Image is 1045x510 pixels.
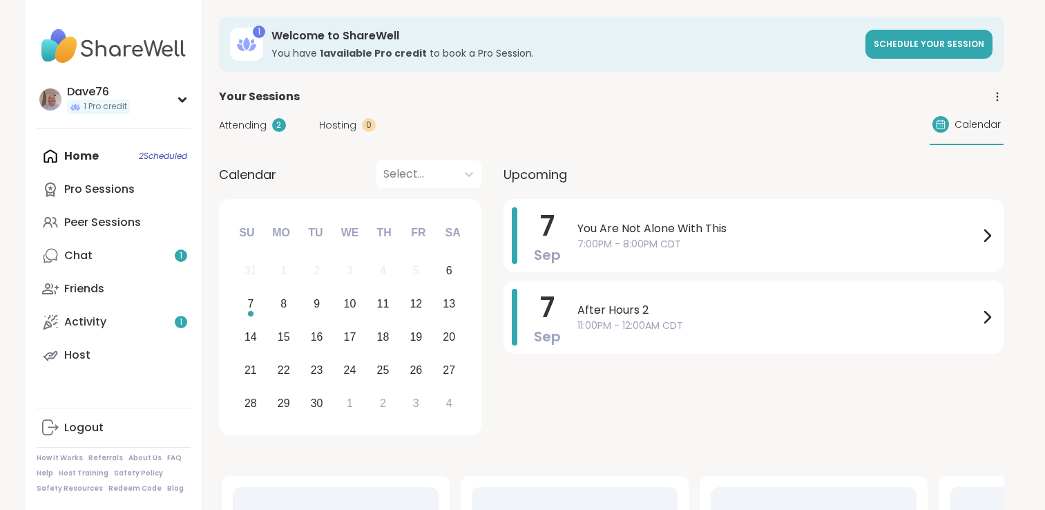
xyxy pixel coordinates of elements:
[280,261,287,280] div: 1
[64,248,93,263] div: Chat
[413,394,419,413] div: 3
[377,328,390,346] div: 18
[368,256,398,286] div: Not available Thursday, September 4th, 2025
[434,355,464,385] div: Choose Saturday, September 27th, 2025
[219,118,267,133] span: Attending
[311,394,323,413] div: 30
[401,388,431,418] div: Choose Friday, October 3rd, 2025
[540,288,555,327] span: 7
[369,218,399,248] div: Th
[443,328,455,346] div: 20
[577,237,979,252] span: 7:00PM - 8:00PM CDT
[269,323,298,352] div: Choose Monday, September 15th, 2025
[534,245,561,265] span: Sep
[37,411,191,444] a: Logout
[64,348,90,363] div: Host
[577,302,979,319] span: After Hours 2
[401,290,431,319] div: Choose Friday, September 12th, 2025
[368,355,398,385] div: Choose Thursday, September 25th, 2025
[37,484,103,493] a: Safety Resources
[84,101,127,113] span: 1 Pro credit
[368,323,398,352] div: Choose Thursday, September 18th, 2025
[314,294,320,313] div: 9
[344,294,356,313] div: 10
[368,388,398,418] div: Choose Thursday, October 2nd, 2025
[302,290,332,319] div: Choose Tuesday, September 9th, 2025
[401,355,431,385] div: Choose Friday, September 26th, 2025
[377,361,390,379] div: 25
[403,218,434,248] div: Fr
[64,281,104,296] div: Friends
[236,256,266,286] div: Not available Sunday, August 31st, 2025
[335,388,365,418] div: Choose Wednesday, October 1st, 2025
[504,165,567,184] span: Upcoming
[88,453,123,463] a: Referrals
[64,215,141,230] div: Peer Sessions
[380,261,386,280] div: 4
[577,319,979,333] span: 11:00PM - 12:00AM CDT
[302,355,332,385] div: Choose Tuesday, September 23rd, 2025
[334,218,365,248] div: We
[266,218,296,248] div: Mo
[335,355,365,385] div: Choose Wednesday, September 24th, 2025
[37,469,53,478] a: Help
[37,305,191,339] a: Activity1
[37,339,191,372] a: Host
[410,294,422,313] div: 12
[219,88,300,105] span: Your Sessions
[280,294,287,313] div: 8
[534,327,561,346] span: Sep
[278,394,290,413] div: 29
[37,239,191,272] a: Chat1
[319,118,356,133] span: Hosting
[37,206,191,239] a: Peer Sessions
[377,294,390,313] div: 11
[344,361,356,379] div: 24
[167,453,182,463] a: FAQ
[443,361,455,379] div: 27
[245,328,257,346] div: 14
[302,256,332,286] div: Not available Tuesday, September 2nd, 2025
[413,261,419,280] div: 5
[410,328,422,346] div: 19
[128,453,162,463] a: About Us
[269,290,298,319] div: Choose Monday, September 8th, 2025
[540,207,555,245] span: 7
[114,469,163,478] a: Safety Policy
[446,261,452,280] div: 6
[236,290,266,319] div: Choose Sunday, September 7th, 2025
[362,118,376,132] div: 0
[380,394,386,413] div: 2
[67,84,130,100] div: Dave76
[108,484,162,493] a: Redeem Code
[234,254,466,419] div: month 2025-09
[245,261,257,280] div: 31
[236,388,266,418] div: Choose Sunday, September 28th, 2025
[434,323,464,352] div: Choose Saturday, September 20th, 2025
[236,323,266,352] div: Choose Sunday, September 14th, 2025
[271,28,857,44] h3: Welcome to ShareWell
[401,323,431,352] div: Choose Friday, September 19th, 2025
[368,290,398,319] div: Choose Thursday, September 11th, 2025
[437,218,468,248] div: Sa
[59,469,108,478] a: Host Training
[64,182,135,197] div: Pro Sessions
[335,323,365,352] div: Choose Wednesday, September 17th, 2025
[269,256,298,286] div: Not available Monday, September 1st, 2025
[180,250,182,262] span: 1
[278,328,290,346] div: 15
[300,218,331,248] div: Tu
[344,328,356,346] div: 17
[64,314,106,330] div: Activity
[401,256,431,286] div: Not available Friday, September 5th, 2025
[245,394,257,413] div: 28
[37,22,191,70] img: ShareWell Nav Logo
[335,256,365,286] div: Not available Wednesday, September 3rd, 2025
[64,420,104,435] div: Logout
[335,290,365,319] div: Choose Wednesday, September 10th, 2025
[865,30,993,59] a: Schedule your session
[577,220,979,237] span: You Are Not Alone With This
[247,294,253,313] div: 7
[311,328,323,346] div: 16
[37,173,191,206] a: Pro Sessions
